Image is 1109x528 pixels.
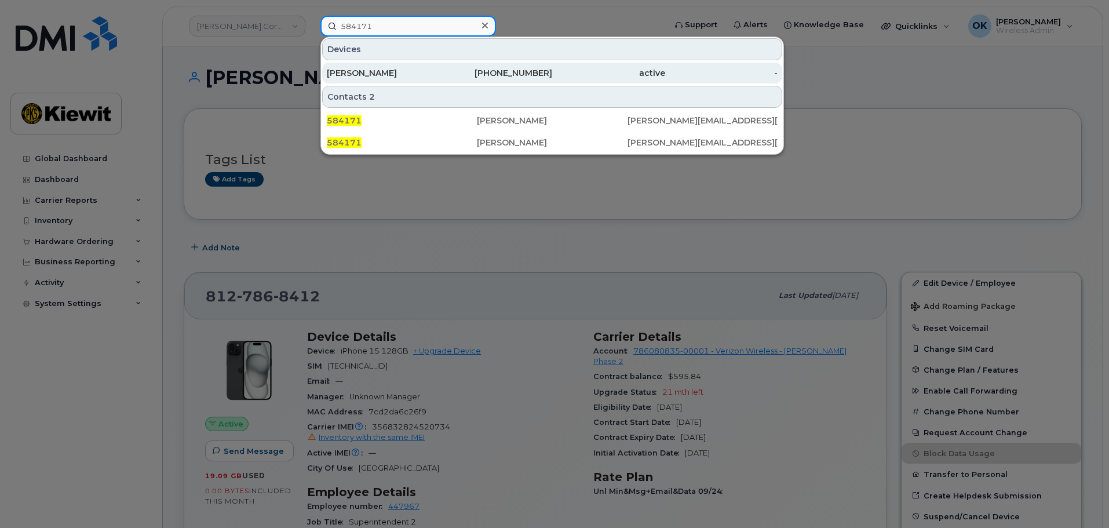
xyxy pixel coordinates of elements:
div: Contacts [322,86,782,108]
span: 2 [369,91,375,103]
div: [PERSON_NAME][EMAIL_ADDRESS][PERSON_NAME][PERSON_NAME][DOMAIN_NAME] [628,137,778,148]
div: - [665,67,778,79]
div: [PERSON_NAME] [327,67,440,79]
div: [PERSON_NAME] [477,115,627,126]
div: active [552,67,665,79]
div: [PERSON_NAME][EMAIL_ADDRESS][PERSON_NAME][PERSON_NAME][DOMAIN_NAME] [628,115,778,126]
a: 584171[PERSON_NAME][PERSON_NAME][EMAIL_ADDRESS][PERSON_NAME][PERSON_NAME][DOMAIN_NAME] [322,132,782,153]
div: [PHONE_NUMBER] [440,67,553,79]
div: Devices [322,38,782,60]
span: 584171 [327,137,362,148]
a: 584171[PERSON_NAME][PERSON_NAME][EMAIL_ADDRESS][PERSON_NAME][PERSON_NAME][DOMAIN_NAME] [322,110,782,131]
span: 584171 [327,115,362,126]
iframe: Messenger Launcher [1059,478,1100,519]
a: [PERSON_NAME][PHONE_NUMBER]active- [322,63,782,83]
div: [PERSON_NAME] [477,137,627,148]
